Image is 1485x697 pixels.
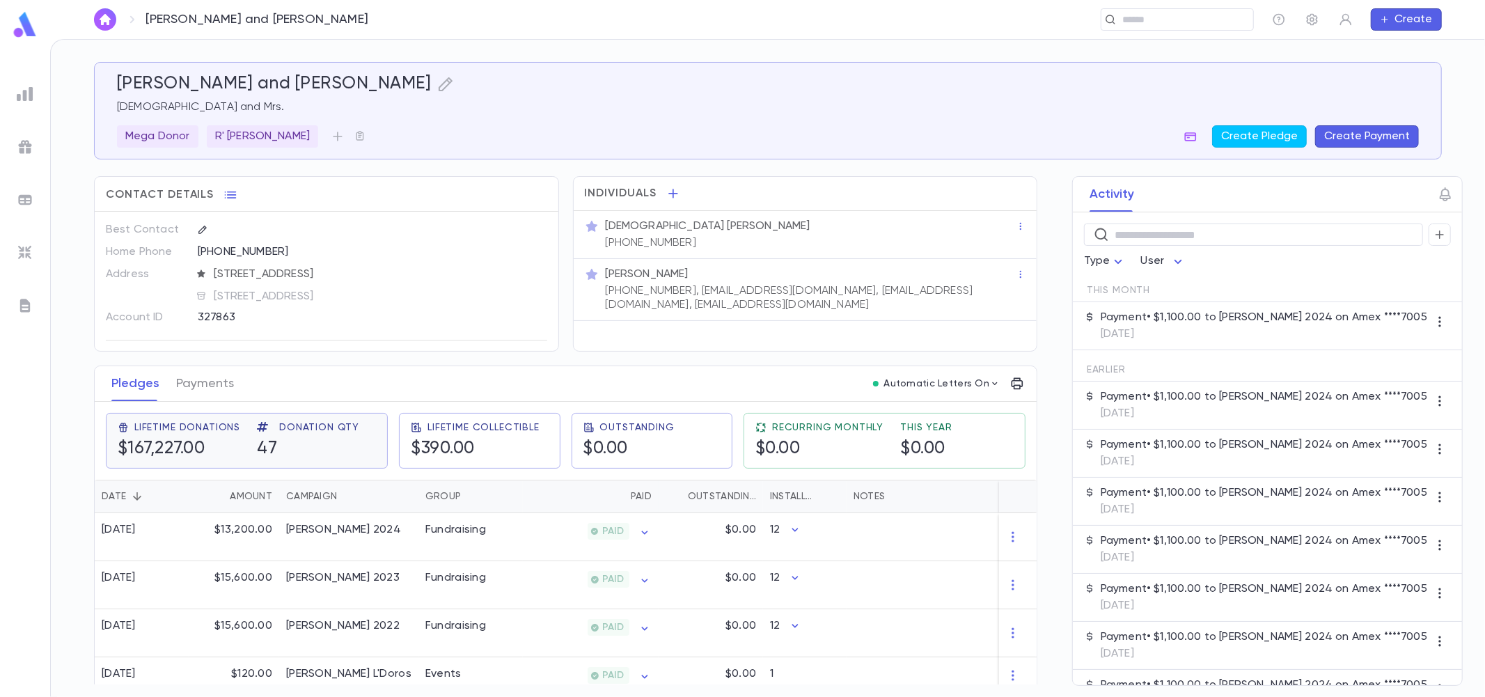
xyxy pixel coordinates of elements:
[1371,8,1442,31] button: Create
[847,480,1021,513] div: Notes
[1212,125,1307,148] button: Create Pledge
[17,139,33,155] img: campaigns_grey.99e729a5f7ee94e3726e6486bddda8f1.svg
[1101,551,1427,565] p: [DATE]
[597,526,629,537] span: PAID
[585,187,657,201] span: Individuals
[597,574,629,585] span: PAID
[854,480,885,513] div: Notes
[725,619,756,633] p: $0.00
[867,374,1007,393] button: Automatic Letters On
[102,480,126,513] div: Date
[125,130,190,143] p: Mega Donor
[631,480,652,513] div: Paid
[597,670,629,681] span: PAID
[884,378,990,389] p: Automatic Letters On
[95,480,189,513] div: Date
[1101,678,1427,692] p: Payment • $1,100.00 to [PERSON_NAME] 2024 on Amex ****7005
[1090,177,1134,212] button: Activity
[11,11,39,38] img: logo
[411,439,540,460] h5: $390.00
[189,657,279,694] div: $120.00
[207,485,230,508] button: Sort
[117,74,432,95] h5: [PERSON_NAME] and [PERSON_NAME]
[1101,486,1427,500] p: Payment • $1,100.00 to [PERSON_NAME] 2024 on Amex ****7005
[1101,599,1427,613] p: [DATE]
[427,422,540,433] span: Lifetime Collectible
[126,485,148,508] button: Sort
[286,523,401,537] div: Eretz Yisroel Raffle 2024
[597,622,629,633] span: PAID
[523,480,659,513] div: Paid
[176,366,234,401] button: Payments
[189,561,279,609] div: $15,600.00
[763,480,847,513] div: Installments
[608,485,631,508] button: Sort
[772,422,883,433] span: Recurring Monthly
[279,480,418,513] div: Campaign
[1087,364,1126,375] span: Earlier
[1101,503,1427,517] p: [DATE]
[286,667,411,681] div: Hineini L'Doros
[755,439,883,460] h5: $0.00
[102,619,136,633] div: [DATE]
[1140,256,1164,267] span: User
[1101,390,1427,404] p: Payment • $1,100.00 to [PERSON_NAME] 2024 on Amex ****7005
[106,263,186,285] p: Address
[606,284,1016,312] p: [PHONE_NUMBER], [EMAIL_ADDRESS][DOMAIN_NAME], [EMAIL_ADDRESS][DOMAIN_NAME], [EMAIL_ADDRESS][DOMAI...
[1101,455,1427,469] p: [DATE]
[117,100,1419,114] p: [DEMOGRAPHIC_DATA] and Mrs.
[817,485,840,508] button: Sort
[418,480,523,513] div: Group
[606,219,810,233] p: [DEMOGRAPHIC_DATA] [PERSON_NAME]
[725,667,756,681] p: $0.00
[198,241,547,262] div: [PHONE_NUMBER]
[1101,327,1427,341] p: [DATE]
[688,480,756,513] div: Outstanding
[600,422,675,433] span: Outstanding
[1087,285,1150,296] span: This Month
[106,241,186,263] p: Home Phone
[102,523,136,537] div: [DATE]
[207,125,319,148] div: R' [PERSON_NAME]
[279,422,359,433] span: Donation Qty
[198,306,469,327] div: 327863
[1101,582,1427,596] p: Payment • $1,100.00 to [PERSON_NAME] 2024 on Amex ****7005
[215,130,311,143] p: R' [PERSON_NAME]
[189,609,279,657] div: $15,600.00
[1084,248,1127,275] div: Type
[1101,534,1427,548] p: Payment • $1,100.00 to [PERSON_NAME] 2024 on Amex ****7005
[425,523,486,537] div: Fundraising
[659,480,763,513] div: Outstanding
[17,244,33,261] img: imports_grey.530a8a0e642e233f2baf0ef88e8c9fcb.svg
[189,480,279,513] div: Amount
[286,571,400,585] div: Eretz Yisroel Raffle 2023
[106,219,186,241] p: Best Contact
[606,236,696,250] p: [PHONE_NUMBER]
[900,439,952,460] h5: $0.00
[102,667,136,681] div: [DATE]
[17,191,33,208] img: batches_grey.339ca447c9d9533ef1741baa751efc33.svg
[257,439,359,460] h5: 47
[209,290,548,304] span: [STREET_ADDRESS]
[725,571,756,585] p: $0.00
[1101,438,1427,452] p: Payment • $1,100.00 to [PERSON_NAME] 2024 on Amex ****7005
[763,657,847,694] div: 1
[106,188,214,202] span: Contact Details
[425,571,486,585] div: Fundraising
[97,14,113,25] img: home_white.a664292cf8c1dea59945f0da9f25487c.svg
[17,86,33,102] img: reports_grey.c525e4749d1bce6a11f5fe2a8de1b229.svg
[17,297,33,314] img: letters_grey.7941b92b52307dd3b8a917253454ce1c.svg
[106,306,186,329] p: Account ID
[606,267,689,281] p: [PERSON_NAME]
[337,485,359,508] button: Sort
[425,480,461,513] div: Group
[1084,256,1110,267] span: Type
[900,422,952,433] span: This Year
[1101,647,1427,661] p: [DATE]
[209,267,548,281] span: [STREET_ADDRESS]
[111,366,159,401] button: Pledges
[286,480,337,513] div: Campaign
[1101,407,1427,421] p: [DATE]
[583,439,675,460] h5: $0.00
[117,125,198,148] div: Mega Donor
